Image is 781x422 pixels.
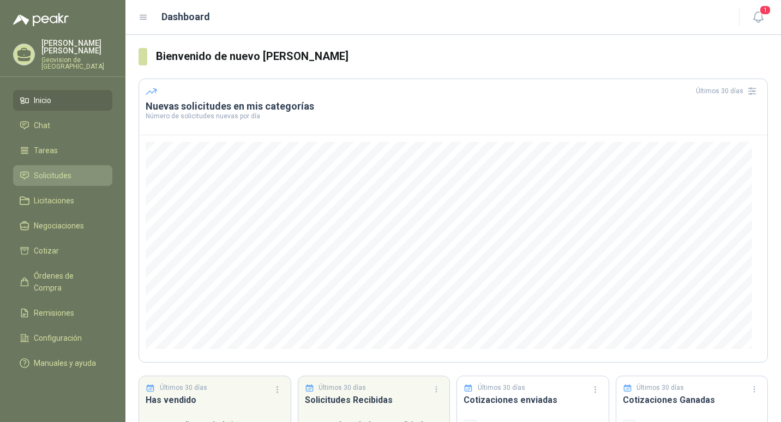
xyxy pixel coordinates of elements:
[696,82,761,100] div: Últimos 30 días
[13,328,112,348] a: Configuración
[146,100,761,113] h3: Nuevas solicitudes en mis categorías
[13,215,112,236] a: Negociaciones
[34,332,82,344] span: Configuración
[13,140,112,161] a: Tareas
[146,113,761,119] p: Número de solicitudes nuevas por día
[13,13,69,26] img: Logo peakr
[13,353,112,373] a: Manuales y ayuda
[13,190,112,211] a: Licitaciones
[623,393,761,407] h3: Cotizaciones Ganadas
[34,220,84,232] span: Negociaciones
[34,119,50,131] span: Chat
[13,240,112,261] a: Cotizar
[13,115,112,136] a: Chat
[319,383,366,393] p: Últimos 30 días
[34,195,74,207] span: Licitaciones
[13,303,112,323] a: Remisiones
[13,165,112,186] a: Solicitudes
[146,393,284,407] h3: Has vendido
[41,57,112,70] p: Geovision de [GEOGRAPHIC_DATA]
[160,383,207,393] p: Últimos 30 días
[34,170,71,182] span: Solicitudes
[161,9,210,25] h1: Dashboard
[636,383,684,393] p: Últimos 30 días
[34,307,74,319] span: Remisiones
[748,8,768,27] button: 1
[464,393,602,407] h3: Cotizaciones enviadas
[759,5,771,15] span: 1
[34,144,58,156] span: Tareas
[34,357,96,369] span: Manuales y ayuda
[13,90,112,111] a: Inicio
[34,94,51,106] span: Inicio
[156,48,768,65] h3: Bienvenido de nuevo [PERSON_NAME]
[305,393,443,407] h3: Solicitudes Recibidas
[13,266,112,298] a: Órdenes de Compra
[41,39,112,55] p: [PERSON_NAME] [PERSON_NAME]
[478,383,525,393] p: Últimos 30 días
[34,270,102,294] span: Órdenes de Compra
[34,245,59,257] span: Cotizar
